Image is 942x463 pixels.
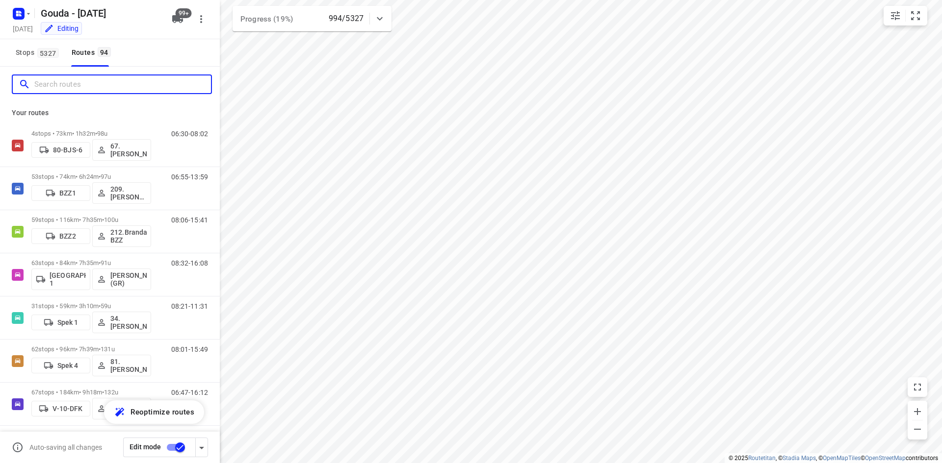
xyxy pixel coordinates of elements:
[886,6,905,25] button: Map settings
[906,6,925,25] button: Fit zoom
[865,455,906,462] a: OpenStreetMap
[12,108,208,118] p: Your routes
[99,259,101,267] span: •
[171,389,208,396] p: 06:47-16:12
[31,345,151,353] p: 62 stops • 96km • 7h39m
[31,173,151,180] p: 53 stops • 74km • 6h24m
[59,189,76,197] p: BZZ1
[110,358,147,373] p: 81.[PERSON_NAME]
[92,268,151,290] button: [PERSON_NAME] (GR)
[95,130,97,137] span: •
[104,216,118,223] span: 100u
[92,139,151,161] button: 67. [PERSON_NAME]
[729,455,938,462] li: © 2025 , © , © © contributors
[9,23,37,34] h5: Project date
[92,355,151,376] button: 81.[PERSON_NAME]
[29,443,102,451] p: Auto-saving all changes
[57,362,78,369] p: Spek 4
[171,345,208,353] p: 08:01-15:49
[31,185,90,201] button: BZZ1
[57,318,78,326] p: Spek 1
[31,302,151,310] p: 31 stops • 59km • 3h10m
[53,146,82,154] p: 80-BJS-6
[171,173,208,181] p: 06:55-13:59
[92,182,151,204] button: 209.[PERSON_NAME] (BZZ)
[37,5,164,21] h5: Rename
[102,389,104,396] span: •
[171,302,208,310] p: 08:21-11:31
[99,345,101,353] span: •
[783,455,816,462] a: Stadia Maps
[31,389,151,396] p: 67 stops • 184km • 9h18m
[233,6,392,31] div: Progress (19%)994/5327
[110,315,147,330] p: 34.[PERSON_NAME]
[171,130,208,138] p: 06:30-08:02
[52,405,82,413] p: V-10-DFK
[110,271,147,287] p: [PERSON_NAME] (GR)
[102,216,104,223] span: •
[31,268,90,290] button: [GEOGRAPHIC_DATA] 1
[31,130,151,137] p: 4 stops • 73km • 1h32m
[101,345,115,353] span: 131u
[31,259,151,267] p: 63 stops • 84km • 7h35m
[31,358,90,373] button: Spek 4
[31,315,90,330] button: Spek 1
[168,9,187,29] button: 99+
[99,173,101,180] span: •
[748,455,776,462] a: Routetitan
[240,15,293,24] span: Progress (19%)
[110,401,147,416] p: 20.[PERSON_NAME]
[37,48,59,58] span: 5327
[98,47,111,57] span: 94
[31,216,151,223] p: 59 stops • 116km • 7h35m
[59,232,76,240] p: BZZ2
[92,398,151,419] button: 20.[PERSON_NAME]
[131,406,194,418] span: Reoptimize routes
[196,441,208,453] div: Driver app settings
[99,302,101,310] span: •
[101,173,111,180] span: 97u
[34,77,211,92] input: Search routes
[31,142,90,158] button: 80-BJS-6
[171,259,208,267] p: 08:32-16:08
[110,142,147,158] p: 67. [PERSON_NAME]
[72,47,114,59] div: Routes
[110,185,147,201] p: 209.[PERSON_NAME] (BZZ)
[31,228,90,244] button: BZZ2
[130,443,161,451] span: Edit mode
[884,6,927,25] div: small contained button group
[92,225,151,247] button: 212.Brandao BZZ
[329,13,364,24] p: 994/5327
[176,8,192,18] span: 99+
[823,455,861,462] a: OpenMapTiles
[101,302,111,310] span: 59u
[16,47,62,59] span: Stops
[104,400,204,424] button: Reoptimize routes
[104,389,118,396] span: 132u
[191,9,211,29] button: More
[92,312,151,333] button: 34.[PERSON_NAME]
[97,130,107,137] span: 98u
[31,401,90,416] button: V-10-DFK
[50,271,86,287] p: [GEOGRAPHIC_DATA] 1
[110,228,147,244] p: 212.Brandao BZZ
[101,259,111,267] span: 91u
[171,216,208,224] p: 08:06-15:41
[44,24,78,33] div: You are currently in edit mode.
